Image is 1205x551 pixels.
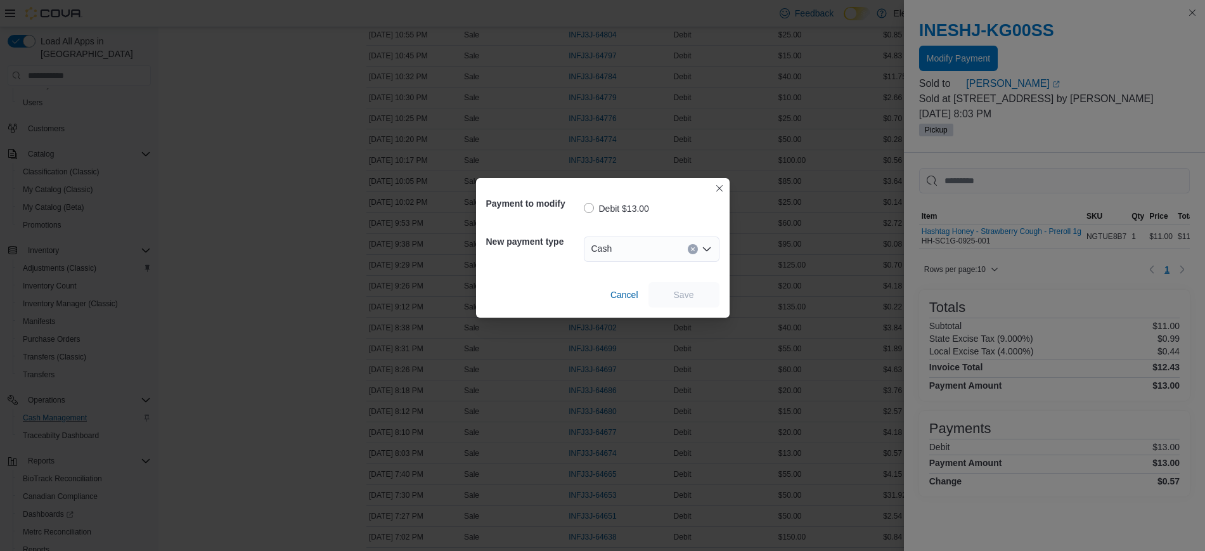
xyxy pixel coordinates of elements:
button: Save [648,282,719,308]
button: Closes this modal window [712,181,727,196]
label: Debit $13.00 [584,201,649,216]
button: Open list of options [702,244,712,254]
span: Cancel [610,288,638,301]
h5: Payment to modify [486,191,581,216]
button: Clear input [688,244,698,254]
h5: New payment type [486,229,581,254]
input: Accessible screen reader label [617,242,618,257]
span: Save [674,288,694,301]
span: Cash [591,241,612,256]
button: Cancel [605,282,643,308]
